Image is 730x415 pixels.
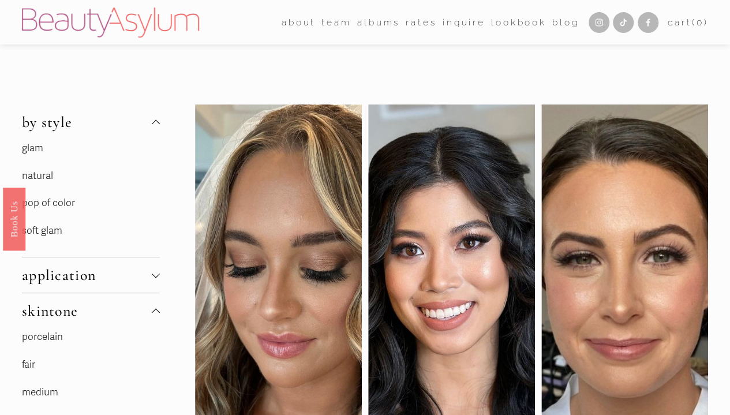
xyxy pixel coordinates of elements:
a: Inquire [443,13,485,31]
span: ( ) [691,17,708,28]
a: Facebook [638,12,658,33]
a: albums [357,13,400,31]
img: Beauty Asylum | Bridal Hair &amp; Makeup Charlotte &amp; Atlanta [22,8,199,38]
div: by style [22,140,160,257]
a: Rates [406,13,436,31]
a: pop of color [22,197,75,209]
a: Blog [552,13,579,31]
a: TikTok [613,12,634,33]
button: application [22,257,160,293]
span: team [321,14,351,31]
a: folder dropdown [321,13,351,31]
a: folder dropdown [282,13,316,31]
span: application [22,266,152,284]
span: by style [22,113,152,131]
a: Book Us [3,187,25,250]
a: glam [22,142,43,154]
a: 0 items in cart [668,14,708,31]
a: fair [22,358,35,371]
button: skintone [22,293,160,328]
a: medium [22,386,58,398]
a: Instagram [589,12,609,33]
a: soft glam [22,225,62,237]
a: Lookbook [491,13,546,31]
span: 0 [696,17,703,28]
span: about [282,14,316,31]
button: by style [22,104,160,140]
span: skintone [22,302,152,320]
a: porcelain [22,331,63,343]
a: natural [22,170,53,182]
